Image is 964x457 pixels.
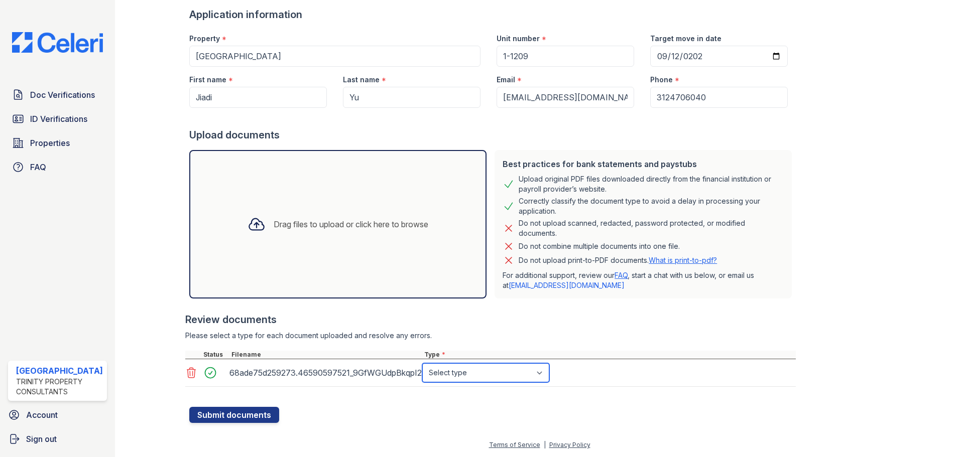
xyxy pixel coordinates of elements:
div: Upload original PDF files downloaded directly from the financial institution or payroll provider’... [519,174,784,194]
div: Type [422,351,796,359]
a: What is print-to-pdf? [649,256,717,264]
a: FAQ [8,157,107,177]
a: Properties [8,133,107,153]
span: Sign out [26,433,57,445]
div: Please select a type for each document uploaded and resolve any errors. [185,331,796,341]
label: Unit number [497,34,540,44]
div: Status [201,351,229,359]
div: Drag files to upload or click here to browse [274,218,428,230]
a: Privacy Policy [549,441,590,448]
div: Trinity Property Consultants [16,377,103,397]
div: Do not upload scanned, redacted, password protected, or modified documents. [519,218,784,238]
span: FAQ [30,161,46,173]
label: Last name [343,75,380,85]
label: Target move in date [650,34,721,44]
div: | [544,441,546,448]
div: [GEOGRAPHIC_DATA] [16,365,103,377]
a: ID Verifications [8,109,107,129]
img: CE_Logo_Blue-a8612792a0a2168367f1c8372b55b34899dd931a85d93a1a3d3e32e68fde9ad4.png [4,32,111,53]
div: Upload documents [189,128,796,142]
a: Doc Verifications [8,85,107,105]
label: First name [189,75,226,85]
a: Account [4,405,111,425]
div: Best practices for bank statements and paystubs [503,158,784,170]
a: Sign out [4,429,111,449]
span: Doc Verifications [30,89,95,101]
div: 68ade75d259273.46590597521_9GfWGUdpBkqpI27kZWp0.pdf [229,365,418,381]
a: [EMAIL_ADDRESS][DOMAIN_NAME] [509,281,625,289]
div: Application information [189,8,796,22]
div: Review documents [185,313,796,327]
div: Filename [229,351,422,359]
span: Account [26,409,58,421]
div: Do not combine multiple documents into one file. [519,240,680,252]
button: Submit documents [189,407,279,423]
label: Property [189,34,220,44]
a: FAQ [615,271,628,279]
span: ID Verifications [30,113,87,125]
p: Do not upload print-to-PDF documents. [519,255,717,265]
div: Correctly classify the document type to avoid a delay in processing your application. [519,196,784,216]
a: Terms of Service [489,441,540,448]
label: Phone [650,75,673,85]
p: For additional support, review our , start a chat with us below, or email us at [503,270,784,290]
span: Properties [30,137,70,149]
label: Email [497,75,515,85]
